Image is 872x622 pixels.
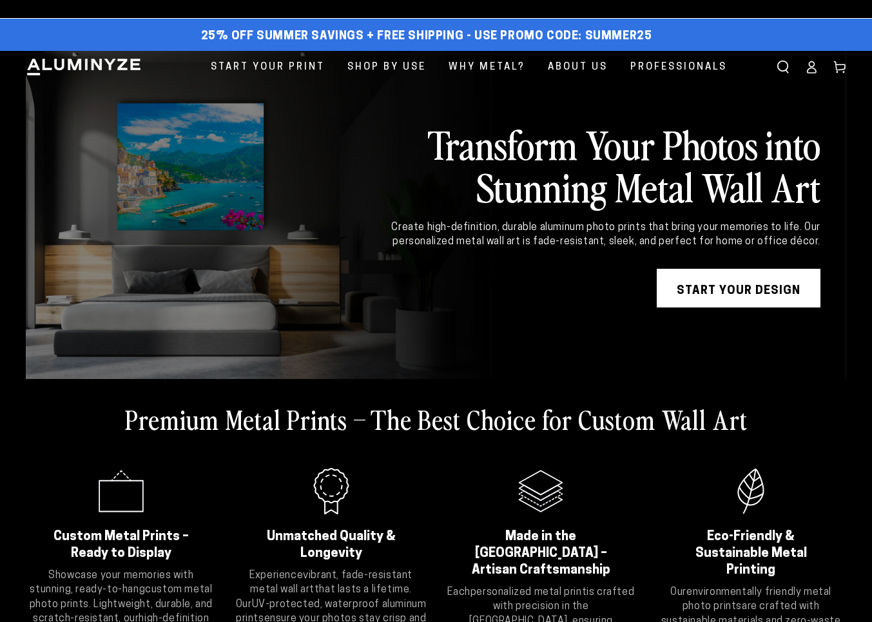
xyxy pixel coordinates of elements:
[621,51,737,84] a: Professionals
[30,585,213,609] strong: custom metal photo prints
[657,269,820,307] a: START YOUR DESIGN
[201,51,334,84] a: Start Your Print
[439,51,535,84] a: Why Metal?
[462,529,621,579] h2: Made in the [GEOGRAPHIC_DATA] – Artisan Craftsmanship
[353,122,820,208] h2: Transform Your Photos into Stunning Metal Wall Art
[42,529,200,562] h2: Custom Metal Prints – Ready to Display
[250,570,412,595] strong: vibrant, fade-resistant metal wall art
[26,57,142,77] img: Aluminyze
[449,59,525,76] span: Why Metal?
[538,51,617,84] a: About Us
[769,53,797,81] summary: Search our site
[548,59,608,76] span: About Us
[347,59,426,76] span: Shop By Use
[683,587,831,612] strong: environmentally friendly metal photo prints
[353,220,820,249] div: Create high-definition, durable aluminum photo prints that bring your memories to life. Our perso...
[125,402,748,436] h2: Premium Metal Prints – The Best Choice for Custom Wall Art
[630,59,727,76] span: Professionals
[338,51,436,84] a: Shop By Use
[211,59,325,76] span: Start Your Print
[470,587,586,598] strong: personalized metal print
[672,529,830,579] h2: Eco-Friendly & Sustainable Metal Printing
[201,30,652,44] span: 25% off Summer Savings + Free Shipping - Use Promo Code: SUMMER25
[252,529,411,562] h2: Unmatched Quality & Longevity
